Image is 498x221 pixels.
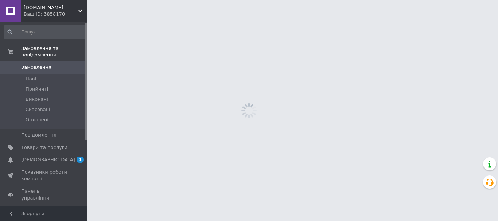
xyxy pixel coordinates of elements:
span: 1 [77,157,84,163]
span: Замовлення та повідомлення [21,45,87,58]
span: Виконані [26,96,48,103]
span: Оплачені [26,117,48,123]
span: Повідомлення [21,132,57,138]
div: Ваш ID: 3858170 [24,11,87,17]
span: Показники роботи компанії [21,169,67,182]
span: Замовлення [21,64,51,71]
span: Bless-Market.prom.ua [24,4,78,11]
span: Прийняті [26,86,48,92]
span: Нові [26,76,36,82]
span: Скасовані [26,106,50,113]
span: Товари та послуги [21,144,67,151]
input: Пошук [4,25,86,39]
span: Панель управління [21,188,67,201]
span: [DEMOGRAPHIC_DATA] [21,157,75,163]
